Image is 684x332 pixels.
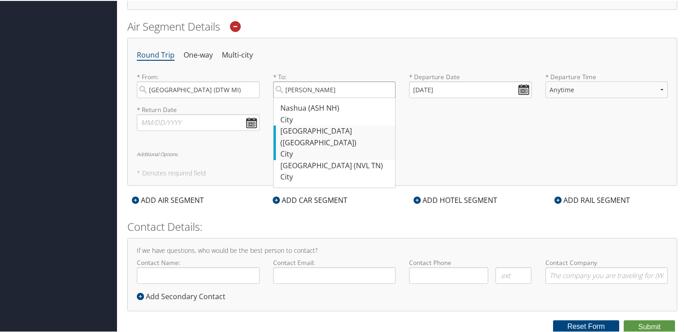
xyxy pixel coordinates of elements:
label: * Departure Date [409,72,532,81]
label: Contact Company [545,257,668,283]
label: Contact Name: [137,257,260,283]
select: * Departure Time [545,81,668,97]
div: ADD CAR SEGMENT [268,194,352,205]
label: * Departure Time [545,72,668,104]
label: * To: [273,72,396,97]
label: * From: [137,72,260,97]
label: Contact Email: [273,257,396,283]
h2: Air Segment Details [127,18,677,33]
div: ADD HOTEL SEGMENT [409,194,502,205]
input: MM/DD/YYYY [137,113,260,130]
h2: Contact Details: [127,218,677,233]
div: Nashua (ASH NH) [280,102,391,113]
input: Contact Name: [137,266,260,283]
div: [GEOGRAPHIC_DATA] ([GEOGRAPHIC_DATA]) [280,125,391,148]
label: * Return Date [137,104,260,113]
button: Reset Form [553,319,620,332]
div: City [280,170,391,182]
div: ADD AIR SEGMENT [127,194,208,205]
h4: If we have questions, who would be the best person to contact? [137,247,668,253]
input: City or Airport Code [137,81,260,97]
li: Round Trip [137,46,175,63]
label: Contact Phone [409,257,532,266]
div: [GEOGRAPHIC_DATA] (NVL TN) [280,159,391,171]
li: Multi-city [222,46,253,63]
input: Nashua (ASH NH)City[GEOGRAPHIC_DATA] ([GEOGRAPHIC_DATA])City[GEOGRAPHIC_DATA] (NVL TN)City [273,81,396,97]
input: .ext [495,266,531,283]
h5: * Denotes required field [137,169,668,175]
input: Contact Email: [273,266,396,283]
div: City [280,148,391,159]
div: ADD RAIL SEGMENT [550,194,634,205]
div: Add Secondary Contact [137,290,230,301]
li: One-way [184,46,213,63]
input: MM/DD/YYYY [409,81,532,97]
h6: Additional Options: [137,151,668,156]
input: Contact Company [545,266,668,283]
div: City [280,113,391,125]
